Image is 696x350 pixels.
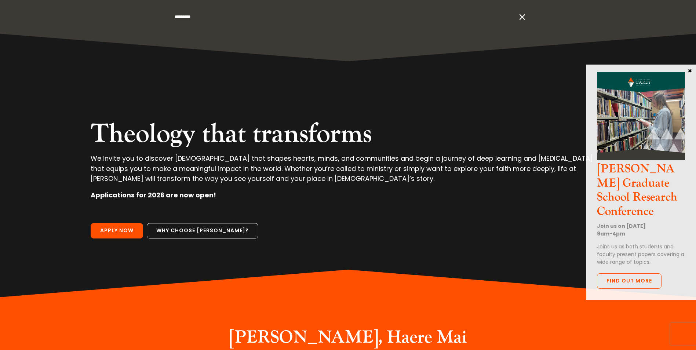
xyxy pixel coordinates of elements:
[597,154,685,162] a: CGS Research Conference
[91,118,605,153] h2: Theology that transforms
[91,190,216,200] strong: Applications for 2026 are now open!
[597,222,646,230] strong: Join us on [DATE]
[686,67,693,74] button: Close
[91,223,143,238] a: Apply Now
[597,230,625,237] strong: 9am-4pm
[597,162,685,222] h3: [PERSON_NAME] Graduate School Research Conference
[597,243,685,266] p: Joins us as both students and faculty present papers covering a wide range of topics.
[91,153,605,190] p: We invite you to discover [DEMOGRAPHIC_DATA] that shapes hearts, minds, and communities and begin...
[597,72,685,160] img: CGS Research Conference
[597,273,662,289] a: Find out more
[147,223,258,238] a: Why choose [PERSON_NAME]?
